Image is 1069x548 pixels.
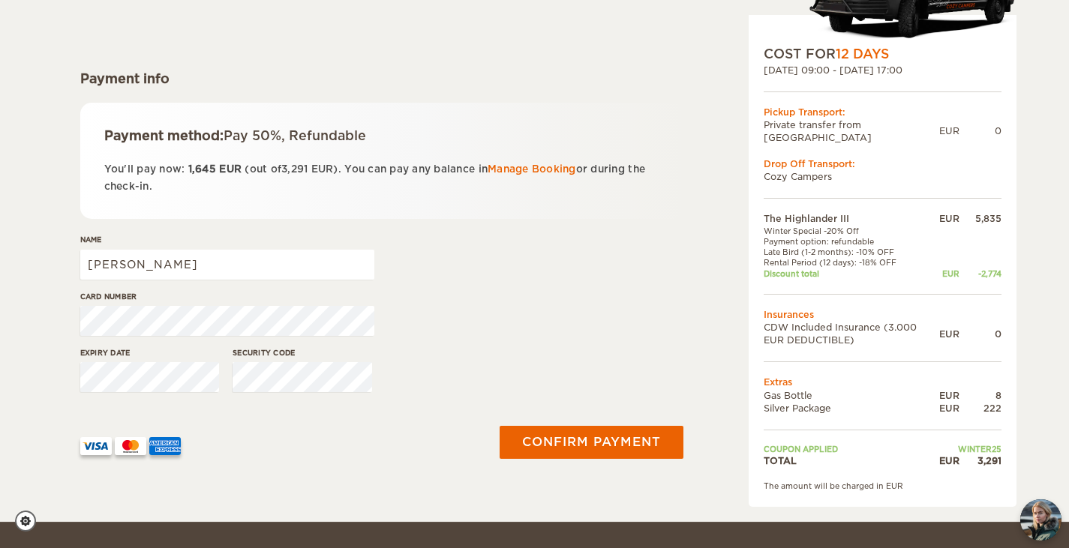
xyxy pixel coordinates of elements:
td: Payment option: refundable [764,236,939,247]
span: 1,645 [188,163,216,175]
div: Payment method: [104,127,660,145]
td: Private transfer from [GEOGRAPHIC_DATA] [764,118,939,144]
div: 222 [959,402,1001,415]
span: EUR [219,163,242,175]
td: Insurances [764,308,1001,321]
div: EUR [939,454,959,467]
div: EUR [939,268,959,279]
td: CDW Included Insurance (3.000 EUR DEDUCTIBLE) [764,321,939,346]
img: AMEX [149,437,181,455]
div: COST FOR [764,45,1001,63]
td: WINTER25 [939,444,1001,454]
div: EUR [939,328,959,340]
label: Security code [233,347,372,358]
div: 3,291 [959,454,1001,467]
div: EUR [939,389,959,402]
td: Coupon applied [764,444,939,454]
td: Extras [764,376,1001,388]
label: Expiry date [80,347,220,358]
img: mastercard [115,437,146,455]
div: -2,774 [959,268,1001,279]
div: 0 [959,124,1001,137]
td: Discount total [764,268,939,279]
span: 12 Days [836,46,889,61]
div: EUR [939,124,959,137]
span: EUR [311,163,334,175]
span: 3,291 [281,163,308,175]
div: Drop Off Transport: [764,157,1001,170]
div: 8 [959,389,1001,402]
td: The Highlander III [764,212,939,225]
div: 0 [959,328,1001,340]
img: Freyja at Cozy Campers [1020,499,1061,541]
div: 5,835 [959,212,1001,225]
td: Late Bird (1-2 months): -10% OFF [764,247,939,257]
button: Confirm payment [500,426,683,459]
img: VISA [80,437,112,455]
span: Pay 50%, Refundable [224,128,366,143]
button: chat-button [1020,499,1061,541]
div: [DATE] 09:00 - [DATE] 17:00 [764,64,1001,76]
a: Cookie settings [15,511,46,532]
div: EUR [939,402,959,415]
div: EUR [939,212,959,225]
td: TOTAL [764,454,939,467]
td: Cozy Campers [764,170,1001,183]
p: You'll pay now: (out of ). You can pay any balance in or during the check-in. [104,160,660,196]
td: Rental Period (12 days): -18% OFF [764,257,939,268]
label: Card number [80,291,374,302]
a: Manage Booking [488,163,576,175]
div: Payment info [80,70,684,88]
td: Gas Bottle [764,389,939,402]
label: Name [80,234,374,245]
div: Pickup Transport: [764,106,1001,118]
td: Winter Special -20% Off [764,226,939,236]
td: Silver Package [764,402,939,415]
div: The amount will be charged in EUR [764,481,1001,491]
